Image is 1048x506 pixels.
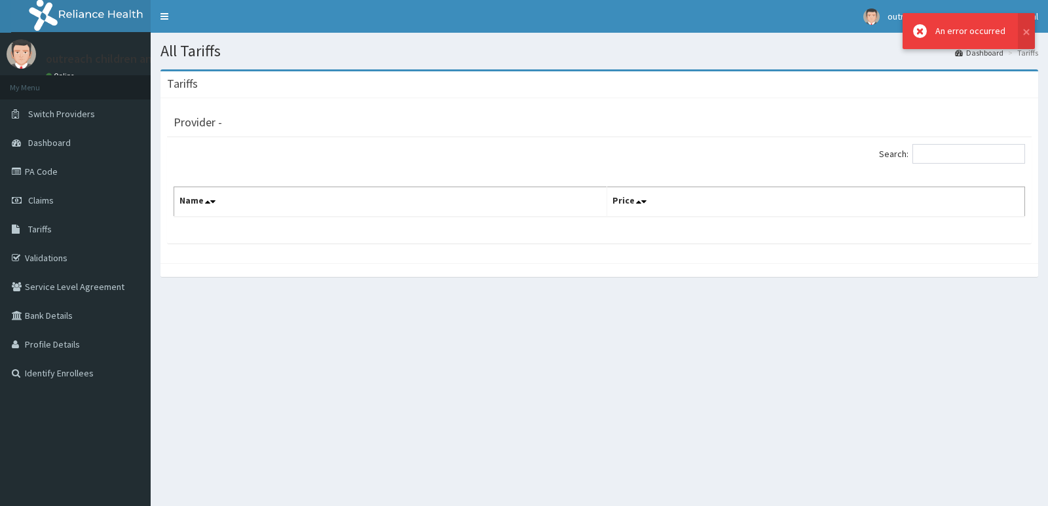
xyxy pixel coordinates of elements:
[863,9,880,25] img: User Image
[879,144,1025,164] label: Search:
[174,117,222,128] h3: Provider -
[1005,47,1038,58] li: Tariffs
[28,108,95,120] span: Switch Providers
[160,43,1038,60] h1: All Tariffs
[912,144,1025,164] input: Search:
[935,24,1005,38] div: An error occurred
[167,78,198,90] h3: Tariffs
[955,47,1003,58] a: Dashboard
[28,137,71,149] span: Dashboard
[28,194,54,206] span: Claims
[888,10,1038,22] span: outreach children and Women Hospital
[46,53,245,65] p: outreach children and Women Hospital
[46,71,77,81] a: Online
[607,187,1025,217] th: Price
[174,187,607,217] th: Name
[28,223,52,235] span: Tariffs
[7,39,36,69] img: User Image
